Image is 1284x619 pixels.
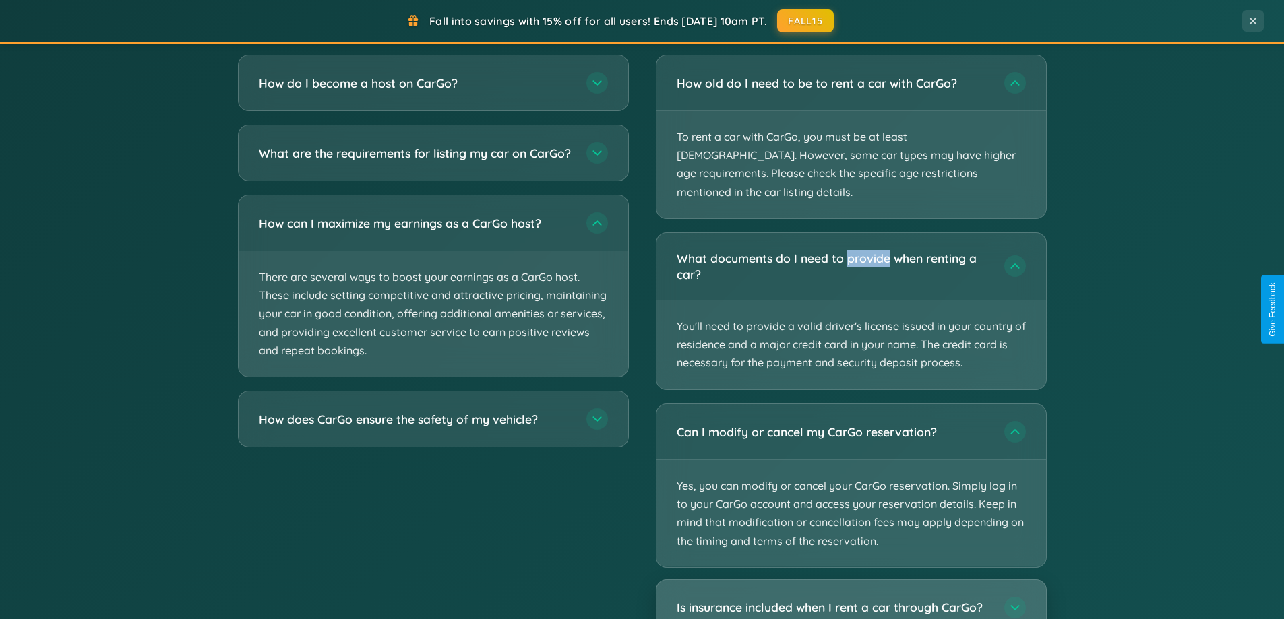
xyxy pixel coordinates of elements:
[259,145,573,162] h3: What are the requirements for listing my car on CarGo?
[677,75,991,92] h3: How old do I need to be to rent a car with CarGo?
[239,251,628,377] p: There are several ways to boost your earnings as a CarGo host. These include setting competitive ...
[656,111,1046,218] p: To rent a car with CarGo, you must be at least [DEMOGRAPHIC_DATA]. However, some car types may ha...
[259,75,573,92] h3: How do I become a host on CarGo?
[259,411,573,428] h3: How does CarGo ensure the safety of my vehicle?
[677,250,991,283] h3: What documents do I need to provide when renting a car?
[656,460,1046,567] p: Yes, you can modify or cancel your CarGo reservation. Simply log in to your CarGo account and acc...
[259,215,573,232] h3: How can I maximize my earnings as a CarGo host?
[1268,282,1277,337] div: Give Feedback
[677,423,991,440] h3: Can I modify or cancel my CarGo reservation?
[656,300,1046,389] p: You'll need to provide a valid driver's license issued in your country of residence and a major c...
[429,14,767,28] span: Fall into savings with 15% off for all users! Ends [DATE] 10am PT.
[677,599,991,616] h3: Is insurance included when I rent a car through CarGo?
[777,9,834,32] button: FALL15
